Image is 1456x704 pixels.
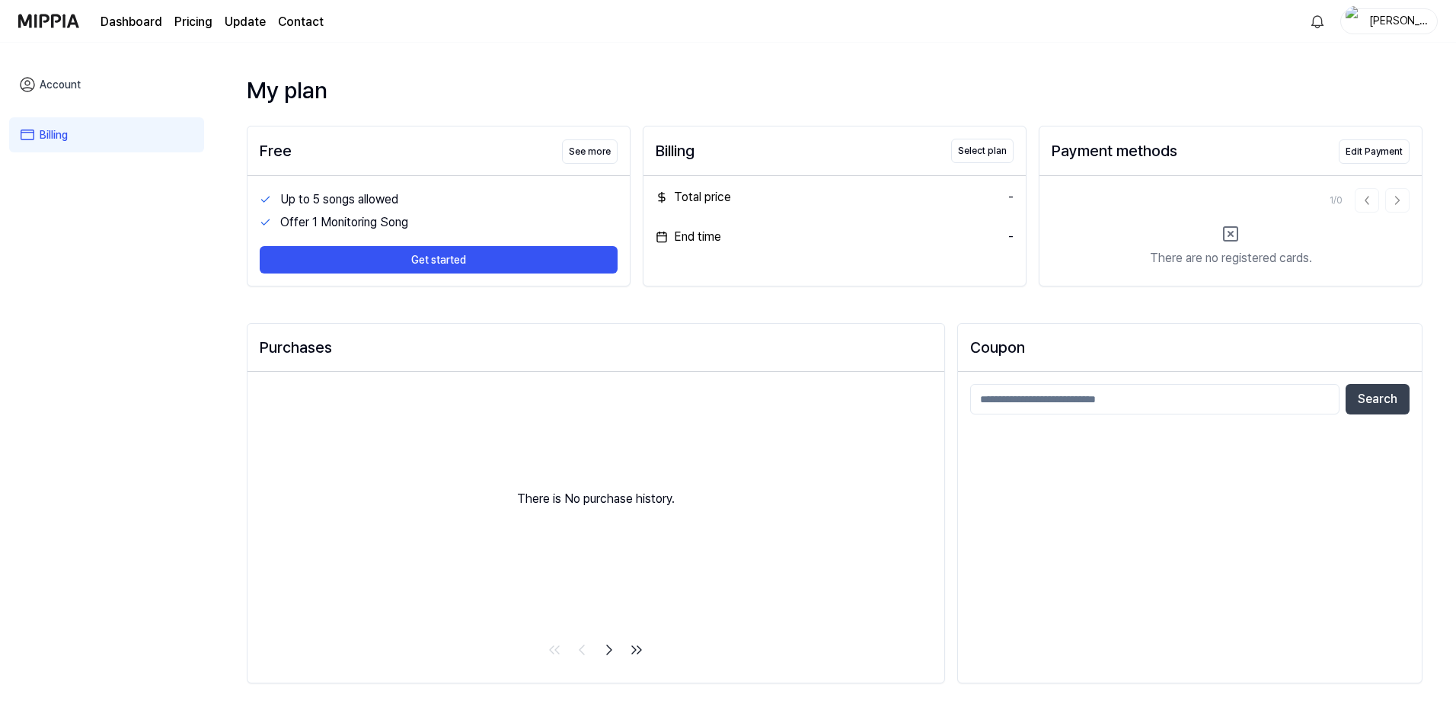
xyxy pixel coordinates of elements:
[247,372,944,626] div: There is No purchase history.
[951,139,1014,163] button: Select plan
[656,228,721,246] div: End time
[562,139,618,164] button: See more
[260,139,292,162] div: Free
[260,234,618,274] a: Get started
[1008,188,1014,206] div: -
[1330,194,1343,207] div: 1 / 0
[1308,12,1327,30] img: 알림
[1052,139,1177,162] div: Payment methods
[9,67,204,102] a: Account
[1340,8,1438,34] button: profile[PERSON_NAME]
[570,638,594,662] a: Go to previous page
[225,13,266,31] a: Update
[597,638,621,662] a: Go to next page
[624,638,649,662] a: Go to last page
[280,213,618,232] div: Offer 1 Monitoring Song
[247,73,1422,107] div: My plan
[1346,384,1410,414] button: Search
[656,139,694,162] div: Billing
[1346,6,1364,37] img: profile
[542,638,567,662] a: Go to first page
[1368,12,1428,29] div: [PERSON_NAME]
[9,117,204,152] a: Billing
[562,138,618,164] a: See more
[260,246,618,274] button: Get started
[970,336,1410,359] h2: Coupon
[101,13,162,31] a: Dashboard
[247,638,944,664] nav: pagination
[1339,138,1410,164] a: Edit Payment
[260,336,932,359] div: Purchases
[1150,249,1312,267] div: There are no registered cards.
[656,188,731,206] div: Total price
[1008,228,1014,246] div: -
[278,13,324,31] a: Contact
[1339,139,1410,164] button: Edit Payment
[280,190,618,209] div: Up to 5 songs allowed
[174,13,212,31] a: Pricing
